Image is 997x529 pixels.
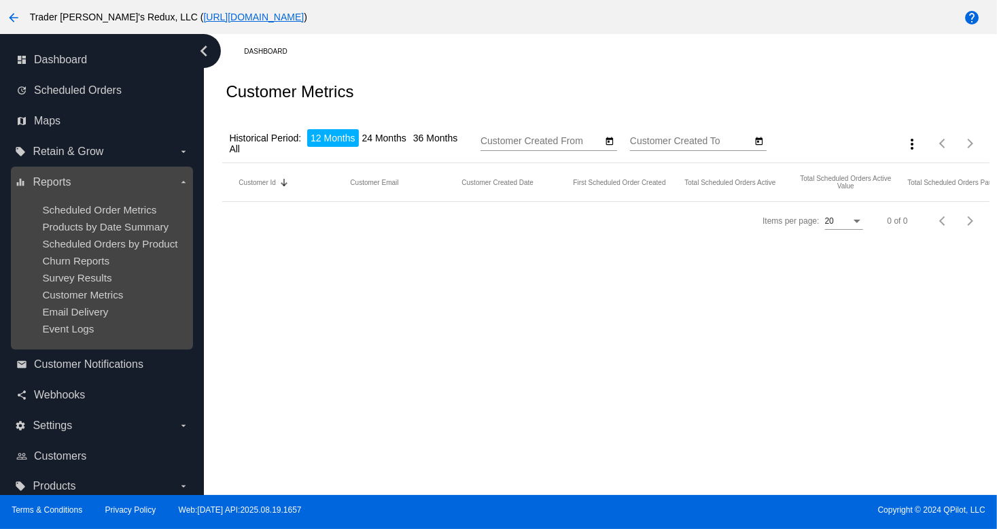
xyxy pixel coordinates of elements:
[42,255,109,267] a: Churn Reports
[16,384,189,406] a: share Webhooks
[178,177,189,188] i: arrow_drop_down
[904,136,920,152] mat-icon: more_vert
[42,289,123,301] a: Customer Metrics
[16,359,27,370] i: email
[461,178,534,186] button: Change sorting for CustomerCreatedDateUTC
[16,390,27,400] i: share
[42,306,108,318] a: Email Delivery
[16,85,27,96] i: update
[16,354,189,375] a: email Customer Notifications
[307,129,358,147] li: 12 Months
[33,480,75,492] span: Products
[15,177,26,188] i: equalizer
[239,178,275,186] button: Change sorting for CustomerId
[42,272,111,284] a: Survey Results
[226,140,243,158] li: All
[5,10,22,26] mat-icon: arrow_back
[930,207,957,235] button: Previous page
[34,450,86,462] span: Customers
[957,130,984,157] button: Next page
[226,129,304,147] li: Historical Period:
[410,129,461,147] li: 36 Months
[752,133,767,148] button: Open calendar
[957,207,984,235] button: Next page
[193,40,215,62] i: chevron_left
[178,420,189,431] i: arrow_drop_down
[15,481,26,492] i: local_offer
[930,130,957,157] button: Previous page
[42,204,156,216] a: Scheduled Order Metrics
[12,505,82,515] a: Terms & Conditions
[16,80,189,101] a: update Scheduled Orders
[34,358,143,371] span: Customer Notifications
[105,505,156,515] a: Privacy Policy
[203,12,304,22] a: [URL][DOMAIN_NAME]
[244,41,299,62] a: Dashboard
[16,54,27,65] i: dashboard
[825,216,834,226] span: 20
[359,129,410,147] li: 24 Months
[573,178,665,186] button: Change sorting for FirstScheduledOrderCreatedUTC
[16,110,189,132] a: map Maps
[888,216,908,226] div: 0 of 0
[42,238,177,250] a: Scheduled Orders by Product
[964,10,980,26] mat-icon: help
[33,420,72,432] span: Settings
[42,323,94,335] a: Event Logs
[34,115,60,127] span: Maps
[34,54,87,66] span: Dashboard
[630,136,752,147] input: Customer Created To
[42,221,169,233] a: Products by Date Summary
[16,451,27,462] i: people_outline
[34,84,122,97] span: Scheduled Orders
[825,217,863,226] mat-select: Items per page:
[33,176,71,188] span: Reports
[33,146,103,158] span: Retain & Grow
[178,146,189,157] i: arrow_drop_down
[16,49,189,71] a: dashboard Dashboard
[15,146,26,157] i: local_offer
[34,389,85,401] span: Webhooks
[350,178,398,186] button: Change sorting for CustomerEmail
[30,12,307,22] span: Trader [PERSON_NAME]'s Redux, LLC ( )
[16,116,27,126] i: map
[178,481,189,492] i: arrow_drop_down
[16,445,189,467] a: people_outline Customers
[763,216,819,226] div: Items per page:
[603,133,617,148] button: Open calendar
[226,82,353,101] h2: Customer Metrics
[480,136,603,147] input: Customer Created From
[510,505,985,515] span: Copyright © 2024 QPilot, LLC
[15,420,26,431] i: settings
[796,175,895,190] button: Change sorting for TotalScheduledOrdersActiveValue
[684,178,775,186] button: Change sorting for TotalScheduledOrdersActive
[179,505,302,515] a: Web:[DATE] API:2025.08.19.1657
